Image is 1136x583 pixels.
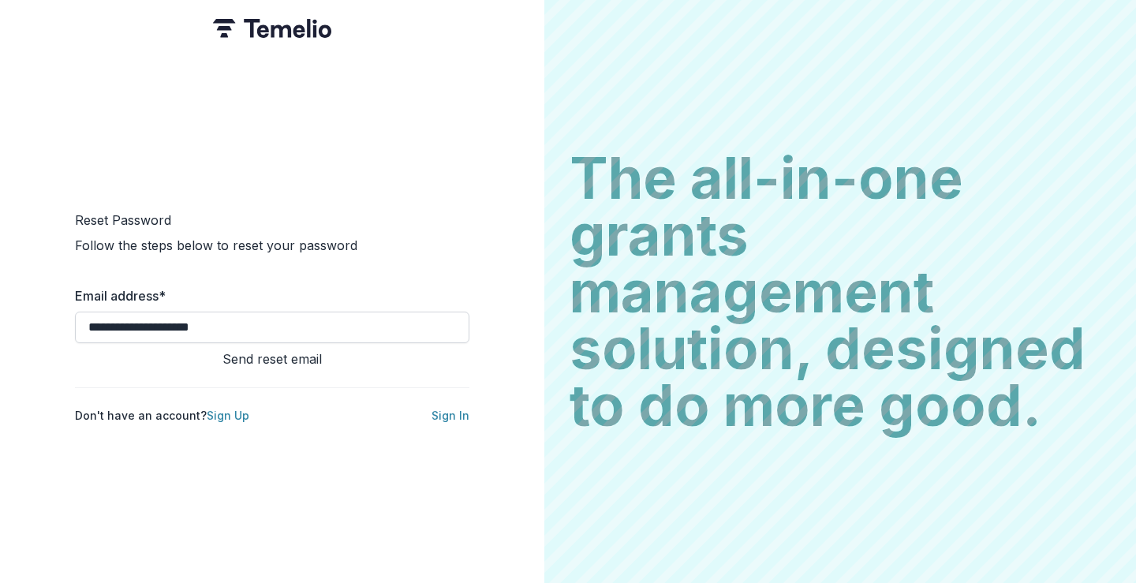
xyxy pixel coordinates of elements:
img: Temelio [213,19,331,38]
h1: Reset Password [75,211,469,230]
p: Don't have an account? [75,407,249,424]
h2: Follow the steps below to reset your password [75,236,469,255]
a: Sign In [432,409,469,422]
button: Send reset email [75,349,469,368]
label: Email address [75,286,460,305]
a: Sign Up [207,409,249,422]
